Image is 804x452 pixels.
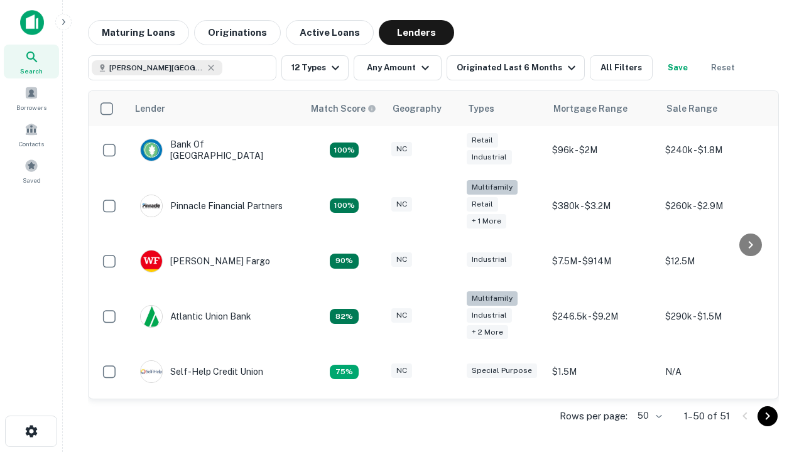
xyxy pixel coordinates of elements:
td: $1.5M [546,348,659,395]
span: [PERSON_NAME][GEOGRAPHIC_DATA], [GEOGRAPHIC_DATA] [109,62,204,73]
img: picture [141,361,162,382]
td: $12.5M [659,237,772,285]
div: NC [391,363,412,378]
td: $96k - $2M [546,126,659,174]
div: Pinnacle Financial Partners [140,195,283,217]
img: picture [141,250,162,272]
span: Search [20,66,43,76]
div: NC [391,197,412,212]
td: $7.5M - $914M [546,237,659,285]
a: Search [4,45,59,78]
td: $246.5k - $9.2M [546,285,659,348]
button: 12 Types [281,55,349,80]
div: Special Purpose [467,363,537,378]
div: Self-help Credit Union [140,360,263,383]
div: Atlantic Union Bank [140,305,251,328]
th: Geography [385,91,460,126]
div: Retail [467,197,498,212]
div: NC [391,252,412,267]
td: $290k - $1.5M [659,285,772,348]
th: Types [460,91,546,126]
div: Sale Range [666,101,717,116]
th: Lender [128,91,303,126]
div: Matching Properties: 10, hasApolloMatch: undefined [330,365,359,380]
img: picture [141,306,162,327]
div: Industrial [467,150,512,164]
h6: Match Score [311,102,374,116]
button: Lenders [379,20,454,45]
img: picture [141,195,162,217]
td: $240k - $1.8M [659,126,772,174]
p: Rows per page: [560,409,627,424]
th: Sale Range [659,91,772,126]
a: Saved [4,154,59,188]
div: Types [468,101,494,116]
div: Industrial [467,252,512,267]
div: Matching Properties: 12, hasApolloMatch: undefined [330,254,359,269]
th: Capitalize uses an advanced AI algorithm to match your search with the best lender. The match sco... [303,91,385,126]
span: Saved [23,175,41,185]
button: Reset [703,55,743,80]
p: 1–50 of 51 [684,409,730,424]
div: NC [391,308,412,323]
div: Matching Properties: 11, hasApolloMatch: undefined [330,309,359,324]
button: Active Loans [286,20,374,45]
div: Geography [393,101,442,116]
button: Originations [194,20,281,45]
iframe: Chat Widget [741,311,804,372]
div: + 1 more [467,214,506,229]
div: Matching Properties: 24, hasApolloMatch: undefined [330,198,359,213]
div: NC [391,142,412,156]
td: $260k - $2.9M [659,174,772,237]
img: capitalize-icon.png [20,10,44,35]
span: Borrowers [16,102,46,112]
button: All Filters [590,55,653,80]
div: Matching Properties: 14, hasApolloMatch: undefined [330,143,359,158]
button: Save your search to get updates of matches that match your search criteria. [658,55,698,80]
div: Capitalize uses an advanced AI algorithm to match your search with the best lender. The match sco... [311,102,376,116]
div: Originated Last 6 Months [457,60,579,75]
button: Maturing Loans [88,20,189,45]
td: $380k - $3.2M [546,174,659,237]
a: Borrowers [4,81,59,115]
div: Industrial [467,308,512,323]
button: Originated Last 6 Months [447,55,585,80]
img: picture [141,139,162,161]
div: Multifamily [467,180,518,195]
span: Contacts [19,139,44,149]
button: Go to next page [758,406,778,426]
div: 50 [633,407,664,425]
td: N/A [659,348,772,395]
th: Mortgage Range [546,91,659,126]
div: + 2 more [467,325,508,340]
button: Any Amount [354,55,442,80]
div: Lender [135,101,165,116]
div: Bank Of [GEOGRAPHIC_DATA] [140,139,291,161]
div: Multifamily [467,291,518,306]
div: [PERSON_NAME] Fargo [140,250,270,272]
div: Mortgage Range [553,101,627,116]
div: Retail [467,133,498,148]
a: Contacts [4,117,59,151]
